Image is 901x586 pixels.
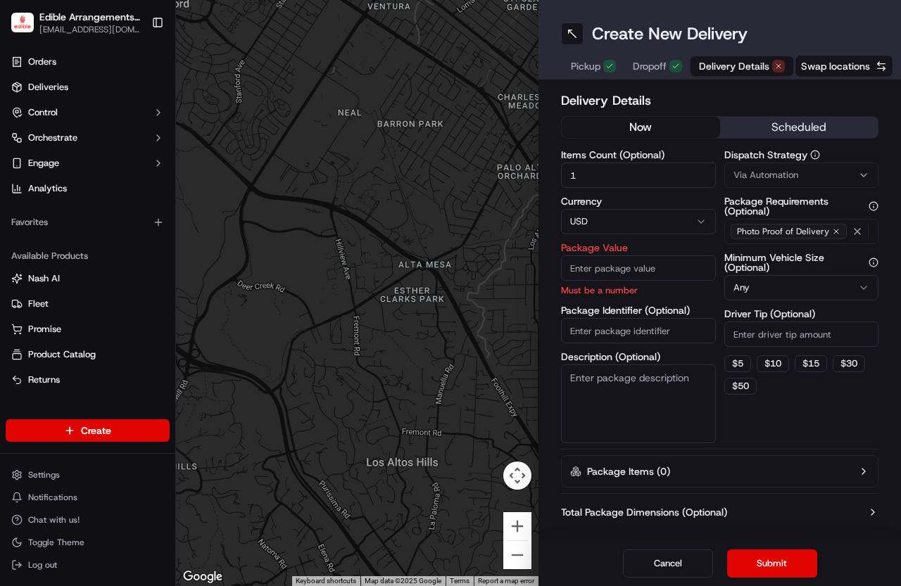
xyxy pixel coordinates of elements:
[724,355,751,372] button: $5
[571,59,600,73] span: Pickup
[795,55,893,77] button: Swap locations
[11,272,164,285] a: Nash AI
[6,211,170,234] div: Favorites
[6,177,170,200] a: Analytics
[561,352,716,362] label: Description (Optional)
[6,488,170,507] button: Notifications
[81,423,111,438] span: Create
[6,293,170,315] button: Fleet
[561,243,716,253] label: Package Value
[28,514,80,526] span: Chat with us!
[179,568,226,586] img: Google
[11,298,164,310] a: Fleet
[724,321,879,347] input: Enter driver tip amount
[561,163,716,188] input: Enter number of items
[737,226,829,237] span: Photo Proof of Delivery
[699,59,769,73] span: Delivery Details
[561,305,716,315] label: Package Identifier (Optional)
[623,549,713,578] button: Cancel
[365,577,441,585] span: Map data ©2025 Google
[720,117,878,138] button: scheduled
[724,378,757,395] button: $50
[801,59,870,73] span: Swap locations
[6,127,170,149] button: Orchestrate
[724,219,879,244] button: Photo Proof of Delivery
[6,76,170,98] a: Deliveries
[6,369,170,391] button: Returns
[28,348,96,361] span: Product Catalog
[6,318,170,340] button: Promise
[450,577,470,585] a: Terms (opens in new tab)
[39,24,140,35] button: [EMAIL_ADDRESS][DOMAIN_NAME]
[6,533,170,552] button: Toggle Theme
[296,576,356,586] button: Keyboard shortcuts
[869,257,878,267] button: Minimum Vehicle Size (Optional)
[39,10,140,24] button: Edible Arrangements - [GEOGRAPHIC_DATA], [GEOGRAPHIC_DATA]
[6,152,170,174] button: Engage
[633,59,667,73] span: Dropoff
[28,374,60,386] span: Returns
[561,150,716,160] label: Items Count (Optional)
[28,298,49,310] span: Fleet
[28,272,60,285] span: Nash AI
[561,196,716,206] label: Currency
[11,323,164,336] a: Promise
[6,555,170,575] button: Log out
[869,201,878,211] button: Package Requirements (Optional)
[28,56,56,68] span: Orders
[28,106,58,119] span: Control
[561,455,878,488] button: Package Items (0)
[6,51,170,73] a: Orders
[28,492,77,503] span: Notifications
[28,182,67,195] span: Analytics
[11,348,164,361] a: Product Catalog
[757,355,789,372] button: $10
[587,464,670,478] label: Package Items ( 0 )
[6,465,170,485] button: Settings
[478,577,534,585] a: Report a map error
[810,150,820,160] button: Dispatch Strategy
[28,323,61,336] span: Promise
[561,91,878,110] h2: Delivery Details
[727,549,817,578] button: Submit
[733,169,798,181] span: Via Automation
[6,101,170,124] button: Control
[562,117,720,138] button: now
[724,309,879,319] label: Driver Tip (Optional)
[28,469,60,480] span: Settings
[561,505,878,519] button: Total Package Dimensions (Optional)
[11,374,164,386] a: Returns
[6,267,170,290] button: Nash AI
[561,505,727,519] label: Total Package Dimensions (Optional)
[11,13,34,33] img: Edible Arrangements - Murray, UT
[28,559,57,571] span: Log out
[28,537,84,548] span: Toggle Theme
[724,196,879,216] label: Package Requirements (Optional)
[28,132,77,144] span: Orchestrate
[6,419,170,442] button: Create
[503,541,531,569] button: Zoom out
[6,510,170,530] button: Chat with us!
[724,253,879,272] label: Minimum Vehicle Size (Optional)
[28,157,59,170] span: Engage
[6,245,170,267] div: Available Products
[28,81,68,94] span: Deliveries
[724,150,879,160] label: Dispatch Strategy
[795,355,827,372] button: $15
[561,284,716,297] p: Must be a number
[724,163,879,188] button: Via Automation
[503,512,531,540] button: Zoom in
[503,461,531,490] button: Map camera controls
[6,343,170,366] button: Product Catalog
[6,6,146,39] button: Edible Arrangements - Murray, UTEdible Arrangements - [GEOGRAPHIC_DATA], [GEOGRAPHIC_DATA][EMAIL_...
[561,318,716,343] input: Enter package identifier
[179,568,226,586] a: Open this area in Google Maps (opens a new window)
[561,255,716,281] input: Enter package value
[592,23,748,45] h1: Create New Delivery
[833,355,865,372] button: $30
